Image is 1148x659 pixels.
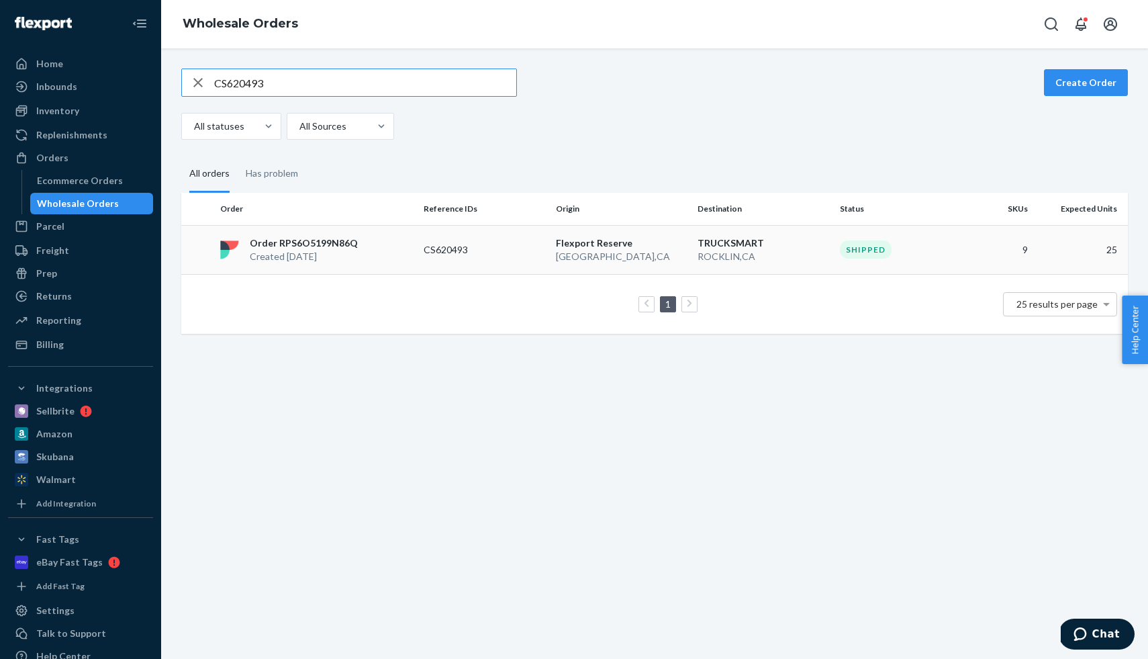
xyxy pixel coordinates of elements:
[8,285,153,307] a: Returns
[8,529,153,550] button: Fast Tags
[246,156,298,191] div: Has problem
[36,267,57,280] div: Prep
[36,104,79,118] div: Inventory
[36,580,85,592] div: Add Fast Tag
[36,80,77,93] div: Inbounds
[36,151,68,165] div: Orders
[250,250,358,263] p: Created [DATE]
[36,220,64,233] div: Parcel
[214,69,516,96] input: Search orders
[1038,11,1065,38] button: Open Search Box
[15,17,72,30] img: Flexport logo
[8,578,153,595] a: Add Fast Tag
[36,244,69,257] div: Freight
[663,298,673,310] a: Page 1 is your current page
[183,16,298,31] a: Wholesale Orders
[1044,69,1128,96] button: Create Order
[36,427,73,441] div: Amazon
[172,5,309,44] ol: breadcrumbs
[8,216,153,237] a: Parcel
[967,193,1033,225] th: SKUs
[1033,225,1128,274] td: 25
[1033,193,1128,225] th: Expected Units
[551,193,693,225] th: Origin
[8,53,153,75] a: Home
[8,469,153,490] a: Walmart
[36,314,81,327] div: Reporting
[37,197,119,210] div: Wholesale Orders
[36,498,96,509] div: Add Integration
[1097,11,1124,38] button: Open account menu
[37,174,123,187] div: Ecommerce Orders
[424,243,531,257] p: CS620493
[8,310,153,331] a: Reporting
[36,450,74,464] div: Skubana
[36,473,76,486] div: Walmart
[220,240,239,259] img: flexport logo
[8,423,153,445] a: Amazon
[418,193,551,225] th: Reference IDs
[30,170,154,191] a: Ecommerce Orders
[1067,11,1094,38] button: Open notifications
[36,627,106,640] div: Talk to Support
[8,400,153,422] a: Sellbrite
[30,193,154,214] a: Wholesale Orders
[36,382,93,395] div: Integrations
[8,100,153,122] a: Inventory
[8,623,153,644] button: Talk to Support
[298,120,299,133] input: All Sources
[840,240,892,259] div: Shipped
[36,290,72,303] div: Returns
[36,533,79,546] div: Fast Tags
[8,263,153,284] a: Prep
[8,240,153,261] a: Freight
[8,496,153,512] a: Add Integration
[36,57,63,71] div: Home
[215,193,418,225] th: Order
[1122,296,1148,364] button: Help Center
[189,156,230,193] div: All orders
[698,250,829,263] p: ROCKLIN , CA
[8,334,153,355] a: Billing
[834,193,967,225] th: Status
[1016,298,1098,310] span: 25 results per page
[8,600,153,621] a: Settings
[8,76,153,97] a: Inbounds
[8,147,153,169] a: Orders
[1061,619,1135,652] iframe: Opens a widget where you can chat to one of our agents
[967,225,1033,274] td: 9
[698,236,829,250] p: TRUCKSMART
[36,404,75,418] div: Sellbrite
[36,604,75,617] div: Settings
[8,552,153,573] a: eBay Fast Tags
[556,250,687,263] p: [GEOGRAPHIC_DATA] , CA
[692,193,834,225] th: Destination
[36,556,103,569] div: eBay Fast Tags
[8,124,153,146] a: Replenishments
[36,128,107,142] div: Replenishments
[8,446,153,468] a: Skubana
[556,236,687,250] p: Flexport Reserve
[8,378,153,399] button: Integrations
[193,120,194,133] input: All statuses
[36,338,64,351] div: Billing
[250,236,358,250] p: Order RPS6O5199N86Q
[126,10,153,37] button: Close Navigation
